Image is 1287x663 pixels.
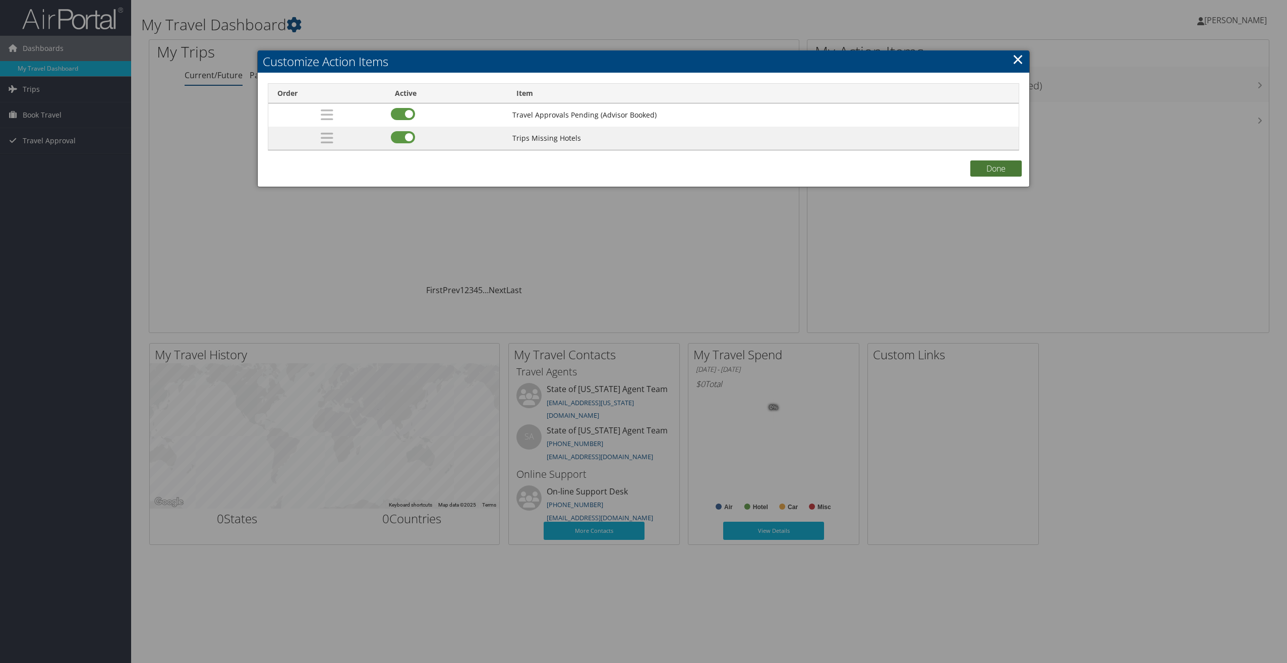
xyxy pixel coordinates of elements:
th: Item [507,84,1019,103]
td: Travel Approvals Pending (Advisor Booked) [507,103,1019,127]
th: Order [268,84,385,103]
td: Trips Missing Hotels [507,127,1019,150]
button: Done [970,160,1022,177]
h2: Customize Action Items [258,50,1029,73]
th: Active [386,84,507,103]
a: Close [1012,49,1024,69]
